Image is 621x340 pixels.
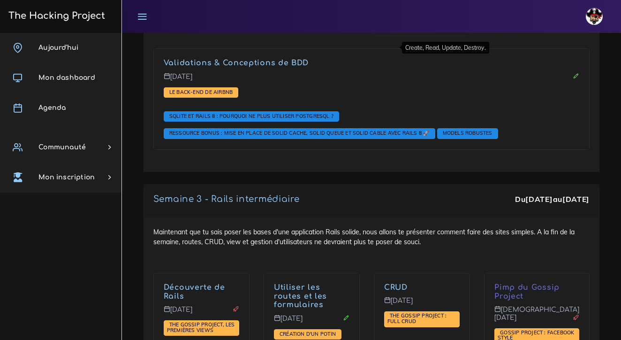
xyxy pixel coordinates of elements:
[167,130,432,137] a: Ressource Bonus : Mise en place de Solid Cache, Solid Queue et Solid Cable avec Rails 8 🚀
[164,283,225,301] a: Découverte de Rails
[167,113,336,119] span: SQLite et Rails 8 : Pourquoi ne plus utiliser PostgreSQL ?
[167,113,336,120] a: SQLite et Rails 8 : Pourquoi ne plus utiliser PostgreSQL ?
[167,322,235,334] a: The Gossip Project, les premières views
[274,315,349,330] p: [DATE]
[586,8,603,25] img: avatar
[494,306,579,329] p: [DEMOGRAPHIC_DATA][DATE]
[167,130,432,136] span: Ressource Bonus : Mise en place de Solid Cache, Solid Queue et Solid Cable avec Rails 8 🚀
[562,194,590,204] strong: [DATE]
[38,44,78,51] span: Aujourd'hui
[440,130,495,136] span: Models robustes
[402,42,489,54] div: Create, Read, Update, Destroy.
[167,321,235,333] span: The Gossip Project, les premières views
[6,11,105,21] h3: The Hacking Project
[38,144,86,151] span: Communauté
[153,194,300,204] a: Semaine 3 - Rails intermédiaire
[387,313,447,325] a: The Gossip Project : Full CRUD
[164,59,309,67] a: Validations & Conceptions de BDD
[515,194,590,205] div: Du au
[277,331,338,338] a: Création d'un potin
[38,74,95,81] span: Mon dashboard
[387,312,447,325] span: The Gossip Project : Full CRUD
[494,283,579,301] p: Pimp du Gossip Project
[164,306,239,321] p: [DATE]
[277,331,338,337] span: Création d'un potin
[164,73,579,88] p: [DATE]
[38,104,66,111] span: Agenda
[384,283,408,292] a: CRUD
[384,297,460,312] p: [DATE]
[167,89,235,95] a: Le Back-end de Airbnb
[38,174,95,181] span: Mon inscription
[525,194,553,204] strong: [DATE]
[440,130,495,137] a: Models robustes
[274,283,327,309] a: Utiliser les routes et les formulaires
